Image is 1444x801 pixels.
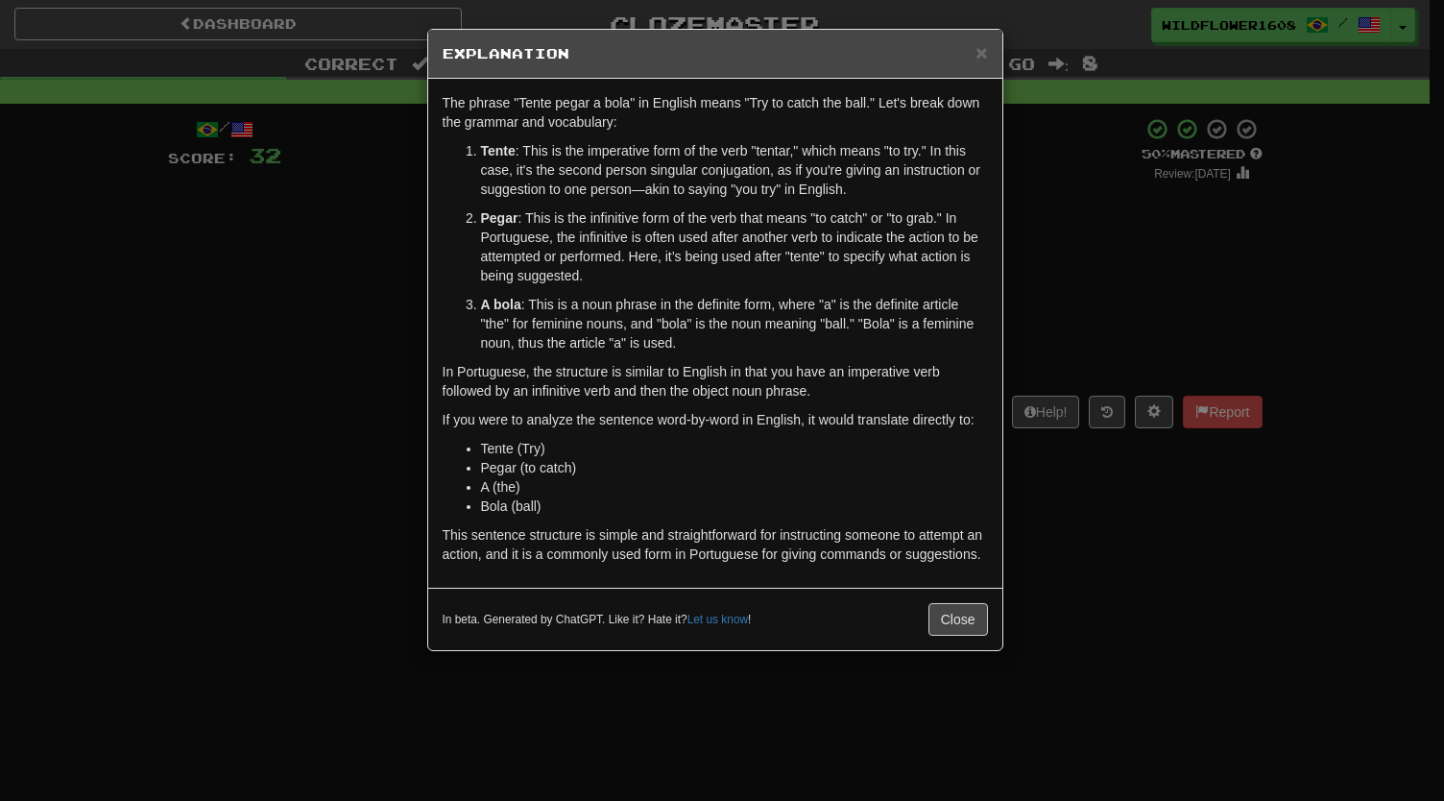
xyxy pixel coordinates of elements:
li: Pegar (to catch) [481,458,988,477]
span: × [975,41,987,63]
button: Close [975,42,987,62]
p: : This is a noun phrase in the definite form, where "a" is the definite article "the" for feminin... [481,295,988,352]
small: In beta. Generated by ChatGPT. Like it? Hate it? ! [443,612,752,628]
button: Close [928,603,988,636]
strong: Pegar [481,210,518,226]
p: In Portuguese, the structure is similar to English in that you have an imperative verb followed b... [443,362,988,400]
li: Bola (ball) [481,497,988,516]
p: If you were to analyze the sentence word-by-word in English, it would translate directly to: [443,410,988,429]
a: Let us know [687,613,748,626]
strong: A bola [481,297,521,312]
p: This sentence structure is simple and straightforward for instructing someone to attempt an actio... [443,525,988,564]
li: Tente (Try) [481,439,988,458]
h5: Explanation [443,44,988,63]
p: : This is the imperative form of the verb "tentar," which means "to try." In this case, it's the ... [481,141,988,199]
p: The phrase "Tente pegar a bola" in English means "Try to catch the ball." Let's break down the gr... [443,93,988,132]
strong: Tente [481,143,516,158]
li: A (the) [481,477,988,497]
p: : This is the infinitive form of the verb that means "to catch" or "to grab." In Portuguese, the ... [481,208,988,285]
